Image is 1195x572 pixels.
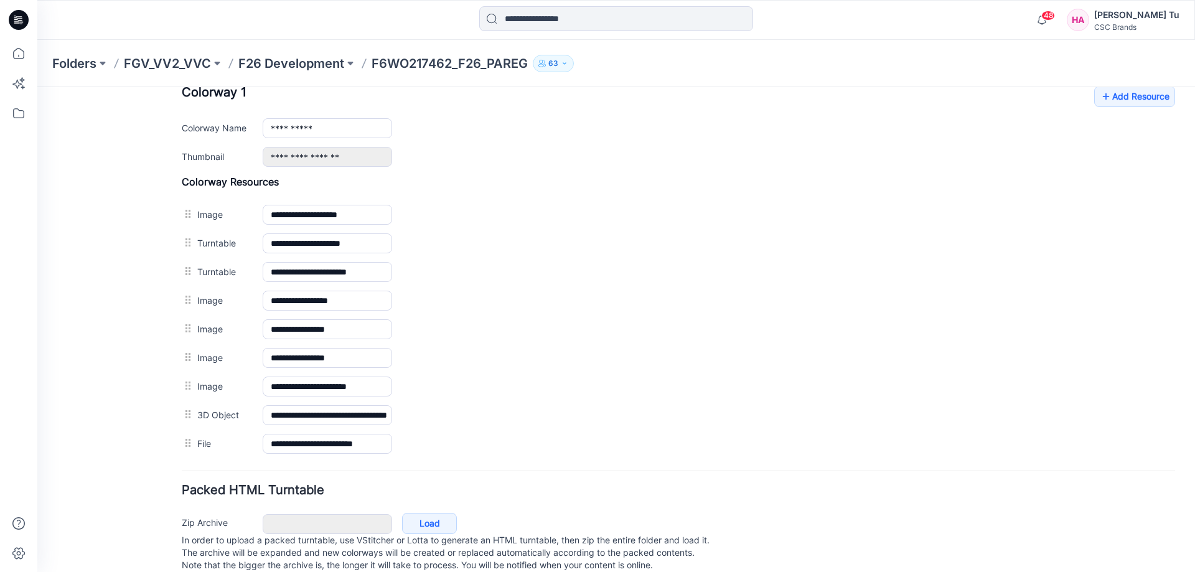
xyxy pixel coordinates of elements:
label: Zip Archive [144,428,213,442]
p: F6WO217462_F26_PAREG [372,55,528,72]
span: 48 [1041,11,1055,21]
label: Image [160,120,213,134]
a: Folders [52,55,96,72]
label: 3D Object [160,321,213,334]
div: [PERSON_NAME] Tu [1094,7,1179,22]
div: HA [1067,9,1089,31]
p: In order to upload a packed turntable, use VStitcher or Lotta to generate an HTML turntable, then... [144,447,1138,484]
h4: Packed HTML Turntable [144,397,1138,409]
label: Image [160,292,213,306]
p: 63 [548,57,558,70]
label: File [160,349,213,363]
button: 63 [533,55,574,72]
label: Thumbnail [144,62,213,76]
a: F26 Development [238,55,344,72]
a: FGV_VV2_VVC [124,55,211,72]
h4: Colorway Resources [144,88,1138,101]
a: Load [365,426,419,447]
label: Image [160,263,213,277]
label: Colorway Name [144,34,213,47]
label: Turntable [160,177,213,191]
label: Image [160,206,213,220]
div: CSC Brands [1094,22,1179,32]
iframe: edit-style [37,87,1195,572]
label: Turntable [160,149,213,162]
label: Image [160,235,213,248]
